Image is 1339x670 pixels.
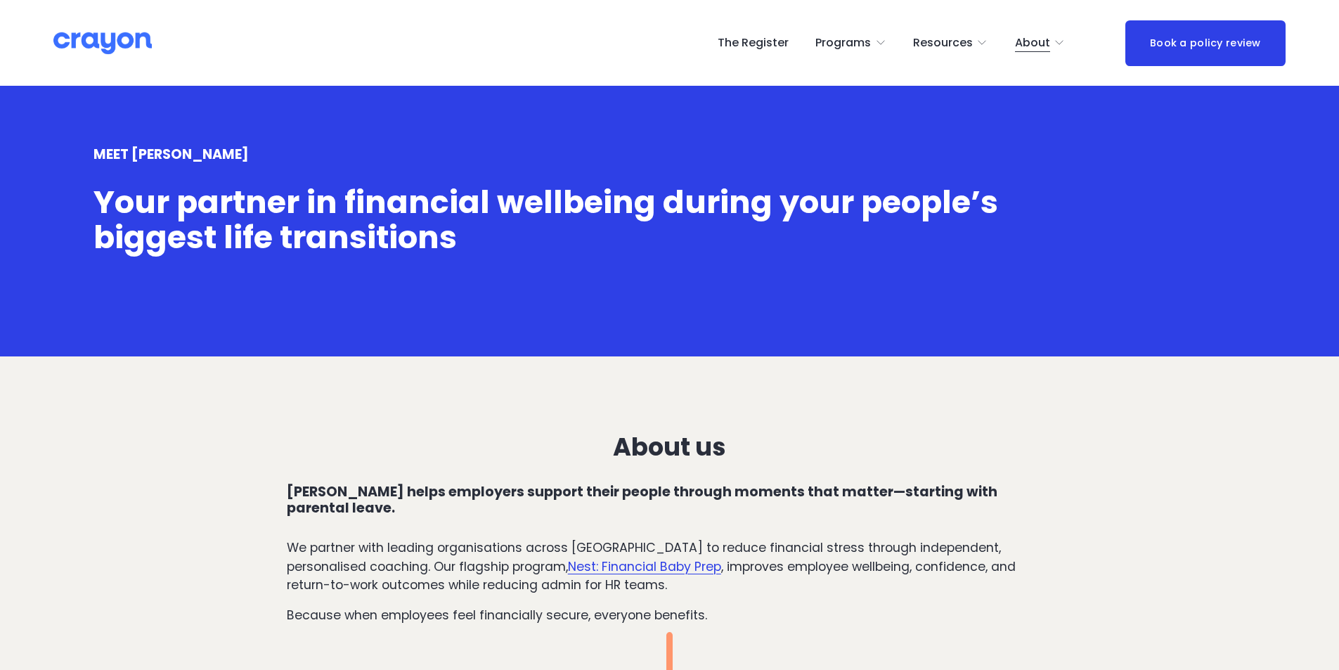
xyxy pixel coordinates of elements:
[568,558,721,575] a: Nest: Financial Baby Prep
[53,31,152,56] img: Crayon
[287,482,1000,517] strong: [PERSON_NAME] helps employers support their people through moments that matter—starting with pare...
[718,32,789,54] a: The Register
[287,539,1053,594] p: We partner with leading organisations across [GEOGRAPHIC_DATA] to reduce financial stress through...
[1125,20,1286,66] a: Book a policy review
[93,180,1005,259] span: Your partner in financial wellbeing during your people’s biggest life transitions
[1015,33,1050,53] span: About
[913,33,973,53] span: Resources
[913,32,988,54] a: folder dropdown
[93,147,1246,163] h4: MEET [PERSON_NAME]
[815,33,871,53] span: Programs
[287,606,1053,624] p: Because when employees feel financially secure, everyone benefits.
[815,32,886,54] a: folder dropdown
[1015,32,1066,54] a: folder dropdown
[287,433,1053,461] h3: About us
